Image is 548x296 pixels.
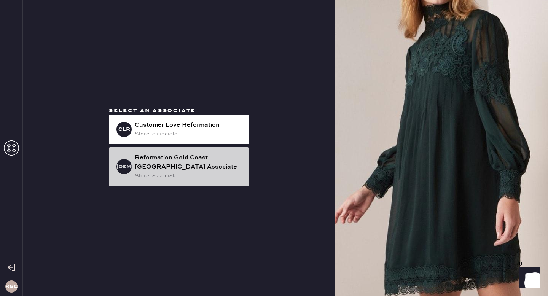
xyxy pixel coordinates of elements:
h3: [DEMOGRAPHIC_DATA] [116,164,132,169]
div: store_associate [135,172,243,180]
div: store_associate [135,130,243,138]
iframe: Front Chat [512,262,545,294]
div: Reformation Gold Coast [GEOGRAPHIC_DATA] Associate [135,153,243,172]
h3: RGCC [5,284,18,289]
h3: CLR [118,127,130,132]
div: Customer Love Reformation [135,121,243,130]
span: Select an associate [109,107,196,114]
